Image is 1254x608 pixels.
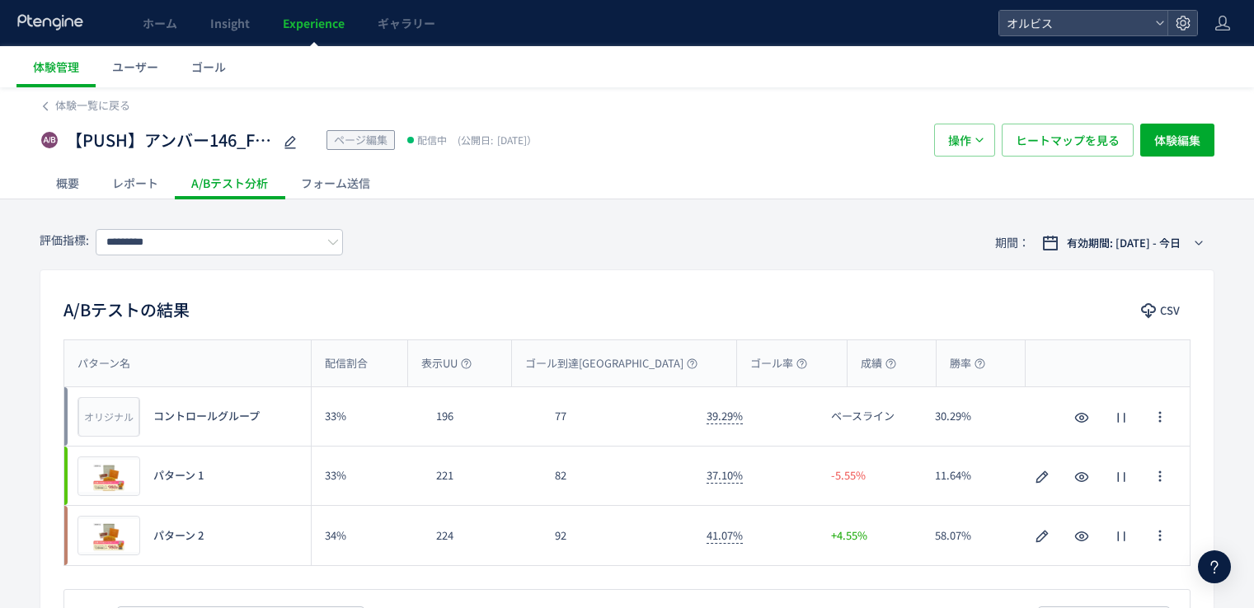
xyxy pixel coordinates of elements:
[40,166,96,199] div: 概要
[153,409,260,424] span: コントロールグループ
[175,166,284,199] div: A/Bテスト分析
[334,132,387,147] span: ページ編集
[453,133,537,147] span: [DATE]）
[1002,124,1134,157] button: ヒートマップを見る
[1160,297,1180,324] span: CSV
[750,356,807,372] span: ゴール率
[33,58,79,75] span: 体験管理
[55,97,130,113] span: 体験一覧に戻る
[1002,11,1148,35] span: オルビス
[948,124,971,157] span: 操作
[312,387,423,446] div: 33%
[112,58,158,75] span: ユーザー
[1016,124,1120,157] span: ヒートマップを見る
[542,447,693,505] div: 82
[707,408,743,424] span: 39.29%
[995,229,1030,256] span: 期間：
[66,129,272,152] span: 【PUSH】アンバー146_FV変更_第二弾
[1140,124,1214,157] button: 体験編集
[831,409,895,424] span: ベースライン
[284,166,387,199] div: フォーム送信
[191,58,226,75] span: ゴール
[1154,124,1200,157] span: 体験編集
[831,468,866,484] span: -5.55%
[934,124,995,157] button: 操作
[423,387,542,446] div: 196
[78,457,139,495] img: 1132b7a5d0bb1f7892e0f96aaedbfb2c1755077051745.jpeg
[950,356,985,372] span: 勝率
[922,387,1026,446] div: 30.29%
[210,15,250,31] span: Insight
[861,356,896,372] span: 成績
[707,527,743,544] span: 41.07%
[153,468,204,484] span: パターン 1
[417,132,447,148] span: 配信中
[1133,297,1191,324] button: CSV
[96,166,175,199] div: レポート
[40,232,89,248] span: 評価指標:
[312,447,423,505] div: 33%
[1067,235,1181,251] span: 有効期間: [DATE] - 今日
[325,356,368,372] span: 配信割合
[77,356,130,372] span: パターン名
[78,517,139,554] img: 1132b7a5d0bb1f7892e0f96aaedbfb2c1755077051707.jpeg
[707,467,743,484] span: 37.10%
[542,387,693,446] div: 77
[423,506,542,565] div: 224
[423,447,542,505] div: 221
[143,15,177,31] span: ホーム
[153,528,204,544] span: パターン 2
[525,356,697,372] span: ゴール到達[GEOGRAPHIC_DATA]
[922,447,1026,505] div: 11.64%
[283,15,345,31] span: Experience
[922,506,1026,565] div: 58.07%
[78,397,139,437] div: オリジナル
[63,297,190,323] h2: A/Bテストの結果
[378,15,435,31] span: ギャラリー
[831,528,867,544] span: +4.55%
[1031,230,1214,256] button: 有効期間: [DATE] - 今日
[542,506,693,565] div: 92
[421,356,472,372] span: 表示UU
[458,133,493,147] span: (公開日:
[312,506,423,565] div: 34%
